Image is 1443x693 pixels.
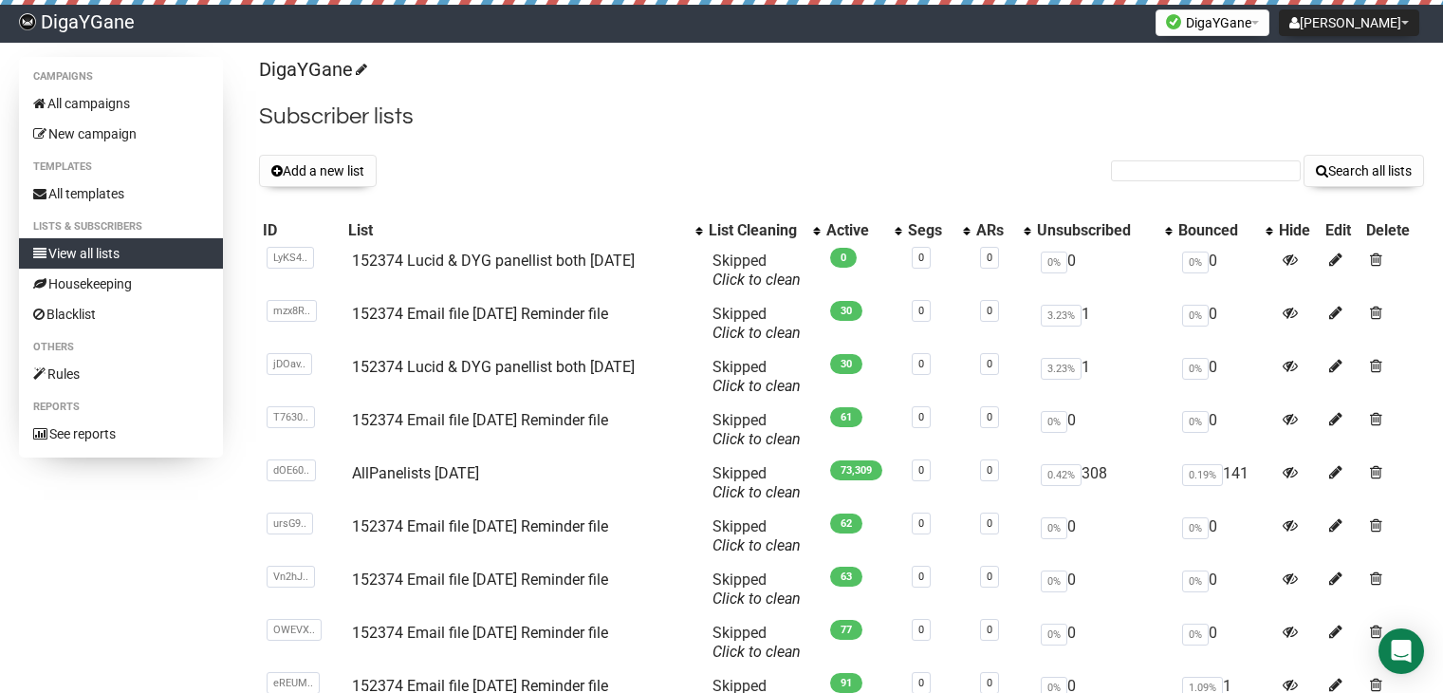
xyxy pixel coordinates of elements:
span: Skipped [712,517,801,554]
th: List Cleaning: No sort applied, activate to apply an ascending sort [705,217,823,244]
th: Delete: No sort applied, sorting is disabled [1362,217,1424,244]
td: 0 [1033,403,1175,457]
span: 0% [1182,571,1209,592]
span: 0% [1182,252,1209,273]
th: ARs: No sort applied, activate to apply an ascending sort [972,217,1033,244]
a: 152374 Email file [DATE] Reminder file [352,411,608,429]
span: 0% [1041,517,1067,539]
span: Skipped [712,305,801,342]
a: Click to clean [712,324,801,342]
li: Others [19,336,223,359]
span: mzx8R.. [267,300,317,322]
span: 0% [1182,411,1209,433]
span: 3.23% [1041,305,1082,327]
img: f83b26b47af82e482c948364ee7c1d9c [19,13,36,30]
a: 0 [918,464,924,477]
td: 0 [1175,244,1274,297]
h2: Subscriber lists [259,100,1424,134]
span: 77 [830,620,862,640]
div: List Cleaning [709,221,804,240]
span: Skipped [712,252,801,289]
span: OWEVX.. [267,619,322,641]
th: Edit: No sort applied, sorting is disabled [1322,217,1361,244]
a: New campaign [19,119,223,149]
span: dOE60.. [267,459,316,481]
a: Blacklist [19,299,223,329]
td: 141 [1175,457,1274,510]
td: 0 [1033,510,1175,563]
a: 0 [987,517,992,530]
button: Search all lists [1304,155,1424,187]
a: 152374 Email file [DATE] Reminder file [352,517,608,535]
span: 30 [830,354,862,374]
th: Bounced: No sort applied, activate to apply an ascending sort [1175,217,1274,244]
span: 91 [830,673,862,693]
div: Delete [1366,221,1420,240]
a: Click to clean [712,377,801,395]
a: 0 [918,358,924,370]
span: jDOav.. [267,353,312,375]
div: Edit [1325,221,1358,240]
a: 0 [987,624,992,636]
td: 0 [1175,297,1274,350]
a: Housekeeping [19,269,223,299]
a: Click to clean [712,536,801,554]
img: favicons [1166,14,1181,29]
a: 152374 Email file [DATE] Reminder file [352,571,608,589]
th: Hide: No sort applied, sorting is disabled [1275,217,1323,244]
td: 0 [1175,563,1274,616]
span: 0% [1041,571,1067,592]
a: 0 [918,571,924,583]
button: DigaYGane [1156,9,1269,36]
div: Hide [1279,221,1319,240]
span: 0% [1041,411,1067,433]
a: 0 [987,252,992,264]
span: Skipped [712,624,801,661]
td: 0 [1175,510,1274,563]
span: Skipped [712,358,801,395]
span: 63 [830,567,862,587]
div: Segs [908,221,954,240]
a: 0 [918,411,924,423]
span: 3.23% [1041,358,1082,380]
a: AllPanelists [DATE] [352,464,479,482]
td: 308 [1033,457,1175,510]
li: Campaigns [19,66,223,88]
a: 152374 Lucid & DYG panellist both [DATE] [352,252,635,270]
th: Active: No sort applied, activate to apply an ascending sort [823,217,904,244]
a: 152374 Email file [DATE] Reminder file [352,305,608,323]
th: List: No sort applied, activate to apply an ascending sort [344,217,705,244]
span: 0% [1041,624,1067,646]
span: 0 [830,248,857,268]
td: 1 [1033,297,1175,350]
span: Skipped [712,411,801,448]
a: 0 [987,677,992,689]
span: 0% [1182,358,1209,380]
td: 0 [1033,616,1175,669]
a: All templates [19,178,223,209]
span: T7630.. [267,406,315,428]
td: 1 [1033,350,1175,403]
span: 0% [1182,624,1209,646]
a: Click to clean [712,590,801,608]
td: 0 [1033,244,1175,297]
li: Templates [19,156,223,178]
a: 0 [918,677,924,689]
a: 0 [987,464,992,477]
th: ID: No sort applied, sorting is disabled [259,217,344,244]
span: 62 [830,514,862,534]
a: Click to clean [712,643,801,661]
span: Skipped [712,571,801,608]
a: Rules [19,359,223,389]
div: Active [826,221,885,240]
span: 61 [830,407,862,427]
a: 0 [987,411,992,423]
td: 0 [1175,616,1274,669]
span: 73,309 [830,460,882,480]
span: ursG9.. [267,513,313,534]
button: [PERSON_NAME] [1279,9,1419,36]
a: 152374 Lucid & DYG panellist both [DATE] [352,358,635,376]
span: 30 [830,301,862,321]
span: Vn2hJ.. [267,566,315,588]
td: 0 [1175,403,1274,457]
